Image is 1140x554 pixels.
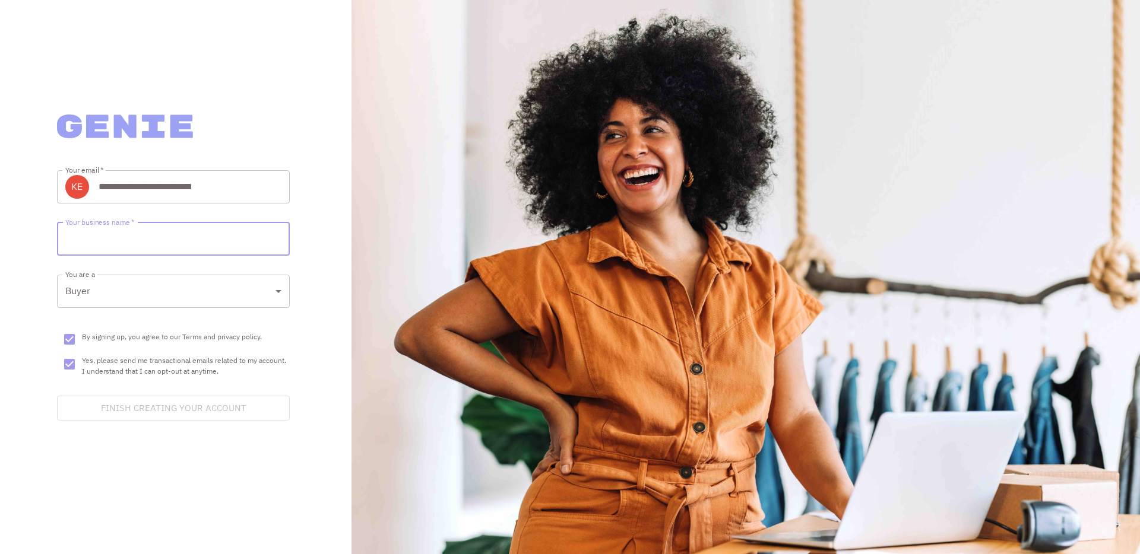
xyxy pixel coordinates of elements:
[57,114,193,138] img: Genie Logo
[65,175,89,199] img: kefei.zhou+test1@gmail.com
[82,332,262,342] p: By signing up, you agree to our Terms and privacy policy.
[57,275,290,308] div: Buyer
[65,269,95,279] label: You are a
[65,165,104,175] label: Your email
[82,355,290,377] div: Yes, please send me transactional emails related to my account. I understand that I can opt-out a...
[65,217,134,227] label: Your business name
